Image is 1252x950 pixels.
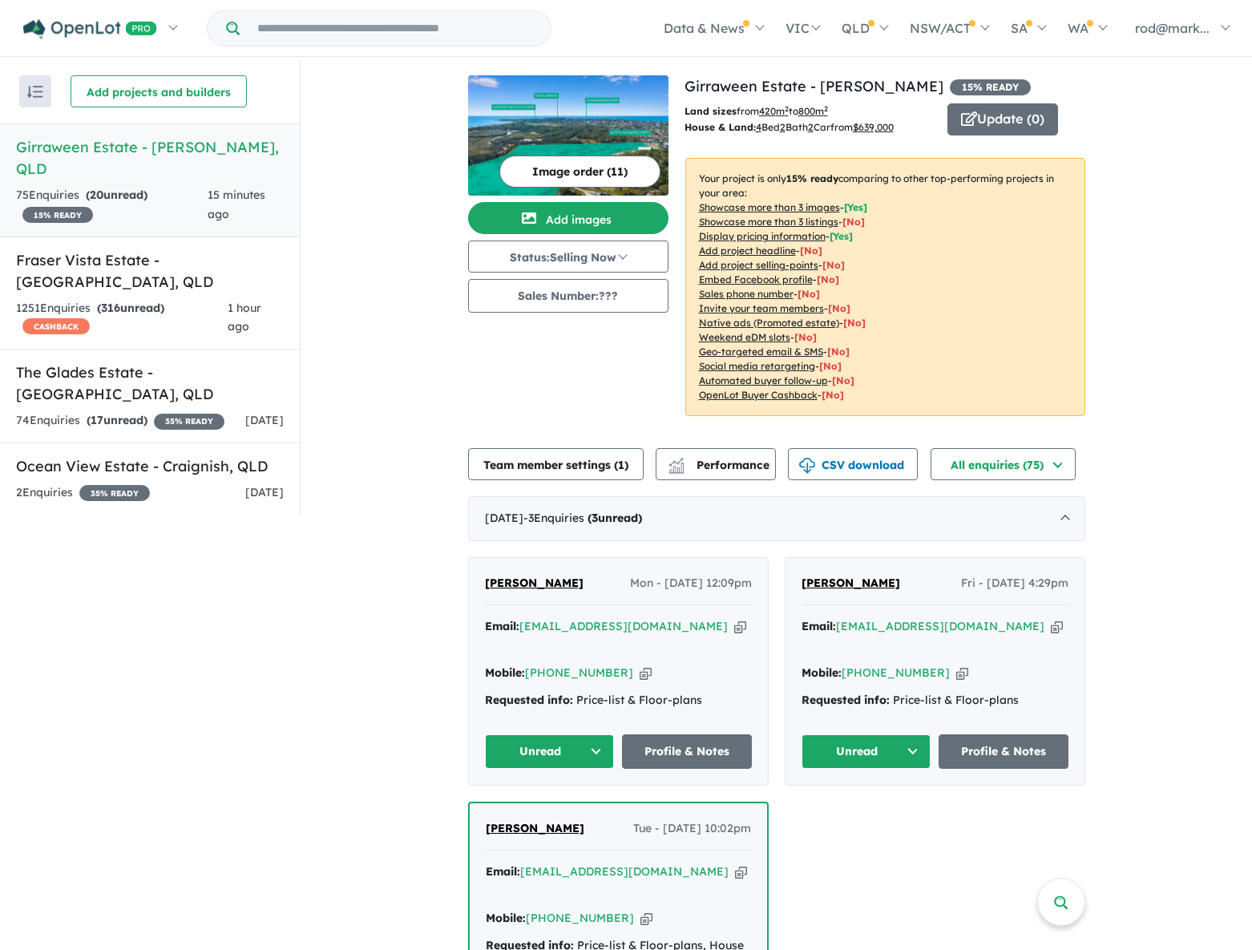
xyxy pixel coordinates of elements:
button: Unread [485,734,615,769]
a: [PERSON_NAME] [486,819,584,839]
a: [EMAIL_ADDRESS][DOMAIN_NAME] [519,619,728,633]
strong: Email: [485,619,519,633]
span: [No] [827,346,850,358]
a: Profile & Notes [622,734,752,769]
u: Sales phone number [699,288,794,300]
div: Price-list & Floor-plans [802,691,1068,710]
strong: ( unread) [97,301,164,315]
span: [PERSON_NAME] [486,821,584,835]
span: 35 % READY [154,414,224,430]
span: [ No ] [800,245,822,257]
span: [ No ] [817,273,839,285]
button: Sales Number:??? [468,279,668,313]
strong: Email: [486,864,520,879]
u: 420 m [759,105,789,117]
a: [EMAIL_ADDRESS][DOMAIN_NAME] [836,619,1044,633]
span: [ No ] [798,288,820,300]
span: to [789,105,828,117]
u: Native ads (Promoted estate) [699,317,839,329]
span: [ No ] [842,216,865,228]
a: [PERSON_NAME] [485,574,584,593]
button: Copy [956,665,968,681]
span: CASHBACK [22,318,90,334]
u: Add project selling-points [699,259,818,271]
span: 15 % READY [22,207,93,223]
sup: 2 [824,104,828,113]
strong: Requested info: [802,693,890,707]
a: [EMAIL_ADDRESS][DOMAIN_NAME] [520,864,729,879]
p: Your project is only comparing to other top-performing projects in your area: - - - - - - - - - -... [685,158,1085,416]
p: Bed Bath Car from [685,119,935,135]
div: 75 Enquir ies [16,186,208,224]
span: Tue - [DATE] 10:02pm [633,819,751,839]
span: [ Yes ] [830,230,853,242]
span: [No] [832,374,854,386]
img: line-chart.svg [668,458,683,467]
button: Team member settings (1) [468,448,644,480]
a: [PHONE_NUMBER] [525,665,633,680]
h5: The Glades Estate - [GEOGRAPHIC_DATA] , QLD [16,362,284,405]
span: 3 [592,511,598,525]
strong: Mobile: [802,665,842,680]
button: Update (0) [947,103,1058,135]
strong: Requested info: [485,693,573,707]
h5: Fraser Vista Estate - [GEOGRAPHIC_DATA] , QLD [16,249,284,293]
b: 15 % ready [786,172,838,184]
button: Add images [468,202,668,234]
button: Status:Selling Now [468,241,668,273]
span: [ No ] [822,259,845,271]
span: [No] [822,389,844,401]
button: Unread [802,734,931,769]
u: 2 [808,121,814,133]
u: 2 [780,121,786,133]
b: House & Land: [685,121,756,133]
button: Add projects and builders [71,75,247,107]
u: Embed Facebook profile [699,273,813,285]
p: from [685,103,935,119]
img: Openlot PRO Logo White [23,19,157,39]
u: 800 m [798,105,828,117]
span: Mon - [DATE] 12:09pm [630,574,752,593]
span: 316 [101,301,120,315]
span: [No] [794,331,817,343]
strong: Mobile: [486,911,526,925]
h5: Ocean View Estate - Craignish , QLD [16,455,284,477]
button: Copy [640,910,652,927]
u: Automated buyer follow-up [699,374,828,386]
u: 4 [756,121,761,133]
a: [PHONE_NUMBER] [526,911,634,925]
b: Land sizes [685,105,737,117]
div: 74 Enquir ies [16,411,224,431]
button: Copy [735,863,747,880]
a: [PERSON_NAME] [802,574,900,593]
span: [PERSON_NAME] [802,576,900,590]
button: Image order (11) [499,156,660,188]
a: Profile & Notes [939,734,1068,769]
img: Girraween Estate - Eli Waters [468,75,668,196]
span: 1 hour ago [228,301,261,334]
span: 17 [91,413,103,427]
a: [PHONE_NUMBER] [842,665,950,680]
div: 2 Enquir ies [16,483,150,503]
img: bar-chart.svg [668,463,685,473]
span: Performance [671,458,769,472]
button: Performance [656,448,776,480]
span: [PERSON_NAME] [485,576,584,590]
button: CSV download [788,448,918,480]
u: Add project headline [699,245,796,257]
strong: ( unread) [86,188,147,202]
span: [No] [819,360,842,372]
div: 1251 Enquir ies [16,299,228,338]
strong: Email: [802,619,836,633]
span: 35 % READY [79,485,150,501]
span: [DATE] [245,485,284,499]
span: Fri - [DATE] 4:29pm [961,574,1068,593]
img: download icon [799,458,815,474]
strong: ( unread) [588,511,642,525]
a: Girraween Estate - [PERSON_NAME] [685,77,943,95]
u: OpenLot Buyer Cashback [699,389,818,401]
u: Showcase more than 3 listings [699,216,838,228]
button: Copy [640,665,652,681]
button: Copy [1051,618,1063,635]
